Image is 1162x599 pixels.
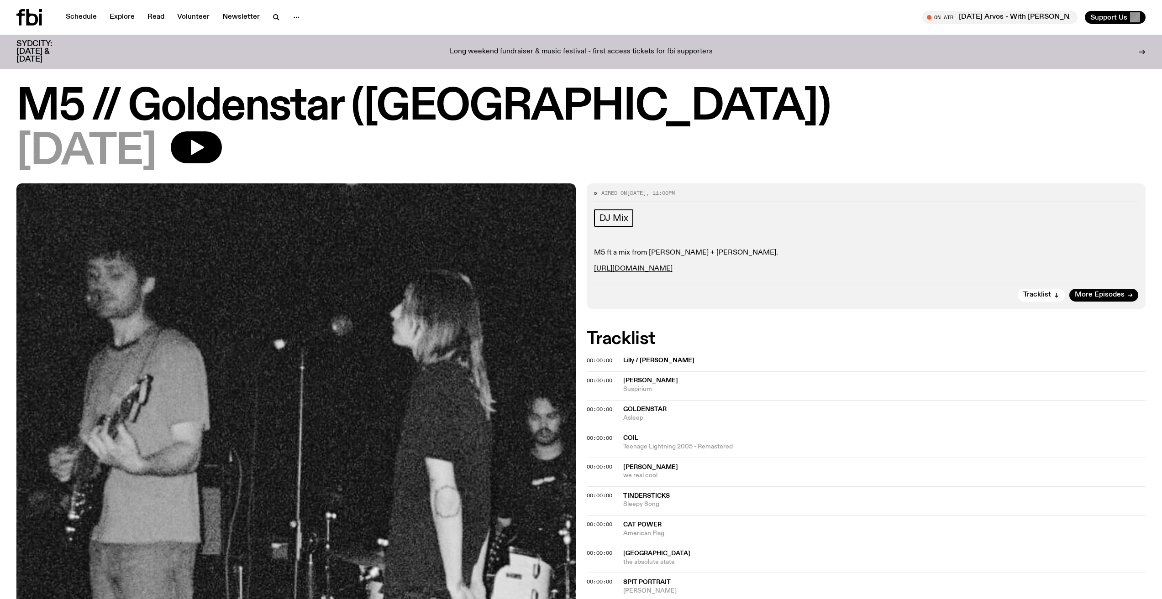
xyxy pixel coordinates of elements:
[594,265,673,272] a: [URL][DOMAIN_NAME]
[601,189,627,197] span: Aired on
[594,249,1139,257] p: M5 ft a mix from [PERSON_NAME] + [PERSON_NAME].
[450,48,713,56] p: Long weekend fundraiser & music festival - first access tickets for fbi supporters
[587,358,612,363] button: 00:00:00
[623,579,671,585] span: Spit Portrait
[16,40,75,63] h3: SYDCITY: [DATE] & [DATE]
[599,213,628,223] span: DJ Mix
[623,493,670,499] span: Tindersticks
[104,11,140,24] a: Explore
[587,436,612,441] button: 00:00:00
[587,579,612,584] button: 00:00:00
[623,443,1146,451] span: Teenage Lightning 2005 - Remastered
[60,11,102,24] a: Schedule
[587,434,612,442] span: 00:00:00
[587,406,612,413] span: 00:00:00
[623,471,1146,480] span: we real cool
[587,522,612,527] button: 00:00:00
[1085,11,1146,24] button: Support Us
[623,377,678,384] span: [PERSON_NAME]
[587,549,612,557] span: 00:00:00
[587,464,612,469] button: 00:00:00
[587,378,612,383] button: 00:00:00
[1069,289,1138,302] a: More Episodes
[587,551,612,556] button: 00:00:00
[623,385,1146,394] span: Suspirium
[1075,292,1125,298] span: More Episodes
[623,356,1141,365] span: Lilly / [PERSON_NAME]
[623,406,667,412] span: goldenstar
[172,11,215,24] a: Volunteer
[623,521,662,528] span: Cat Power
[587,578,612,585] span: 00:00:00
[217,11,265,24] a: Newsletter
[623,435,638,441] span: Coil
[16,87,1146,128] h1: M5 // Goldenstar ([GEOGRAPHIC_DATA])
[587,521,612,528] span: 00:00:00
[587,331,1146,347] h2: Tracklist
[587,377,612,384] span: 00:00:00
[587,407,612,412] button: 00:00:00
[1018,289,1065,302] button: Tracklist
[623,464,678,470] span: [PERSON_NAME]
[587,357,612,364] span: 00:00:00
[922,11,1078,24] button: On Air[DATE] Arvos - With [PERSON_NAME]
[623,500,1146,509] span: Sleepy Song
[646,189,675,197] span: , 11:00pm
[623,550,690,557] span: [GEOGRAPHIC_DATA]
[1023,292,1051,298] span: Tracklist
[16,131,156,172] span: [DATE]
[623,414,1146,422] span: Asleep
[587,463,612,470] span: 00:00:00
[587,493,612,498] button: 00:00:00
[1090,13,1127,21] span: Support Us
[623,529,1146,538] span: American Flag
[627,189,646,197] span: [DATE]
[623,558,1146,567] span: the absolute state
[623,587,1146,595] span: [PERSON_NAME]
[594,209,634,227] a: DJ Mix
[587,492,612,499] span: 00:00:00
[142,11,170,24] a: Read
